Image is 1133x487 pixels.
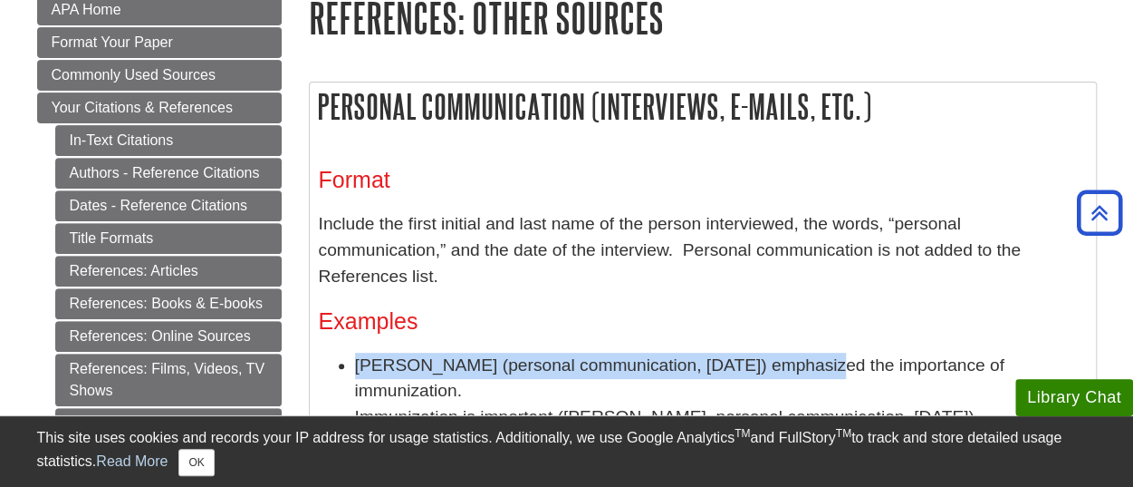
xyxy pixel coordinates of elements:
[178,449,214,476] button: Close
[319,167,1087,193] h3: Format
[52,100,233,115] span: Your Citations & References
[52,67,216,83] span: Commonly Used Sources
[52,2,121,17] span: APA Home
[52,34,173,50] span: Format Your Paper
[96,453,168,469] a: Read More
[55,125,282,156] a: In-Text Citations
[55,190,282,221] a: Dates - Reference Citations
[355,404,1087,431] li: Immunization is important ([PERSON_NAME], personal communication, [DATE]).
[355,353,1087,405] li: [PERSON_NAME] (personal communication, [DATE]) emphasized the importance of immunization.
[1015,379,1133,416] button: Library Chat
[310,83,1096,131] h2: Personal Communication (Interviews, E-mails, Etc.)
[37,27,282,58] a: Format Your Paper
[55,223,282,254] a: Title Formats
[836,427,851,440] sup: TM
[37,60,282,91] a: Commonly Used Sources
[319,211,1087,289] p: Include the first initial and last name of the person interviewed, the words, “personal communica...
[37,93,282,123] a: Your Citations & References
[55,321,282,352] a: References: Online Sources
[55,408,282,439] a: References: Social Media
[55,256,282,287] a: References: Articles
[37,427,1097,476] div: This site uses cookies and records your IP address for usage statistics. Additionally, we use Goo...
[735,427,750,440] sup: TM
[55,288,282,319] a: References: Books & E-books
[55,158,282,189] a: Authors - Reference Citations
[319,308,1087,335] h3: Examples
[55,354,282,406] a: References: Films, Videos, TV Shows
[1071,200,1128,225] a: Back to Top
